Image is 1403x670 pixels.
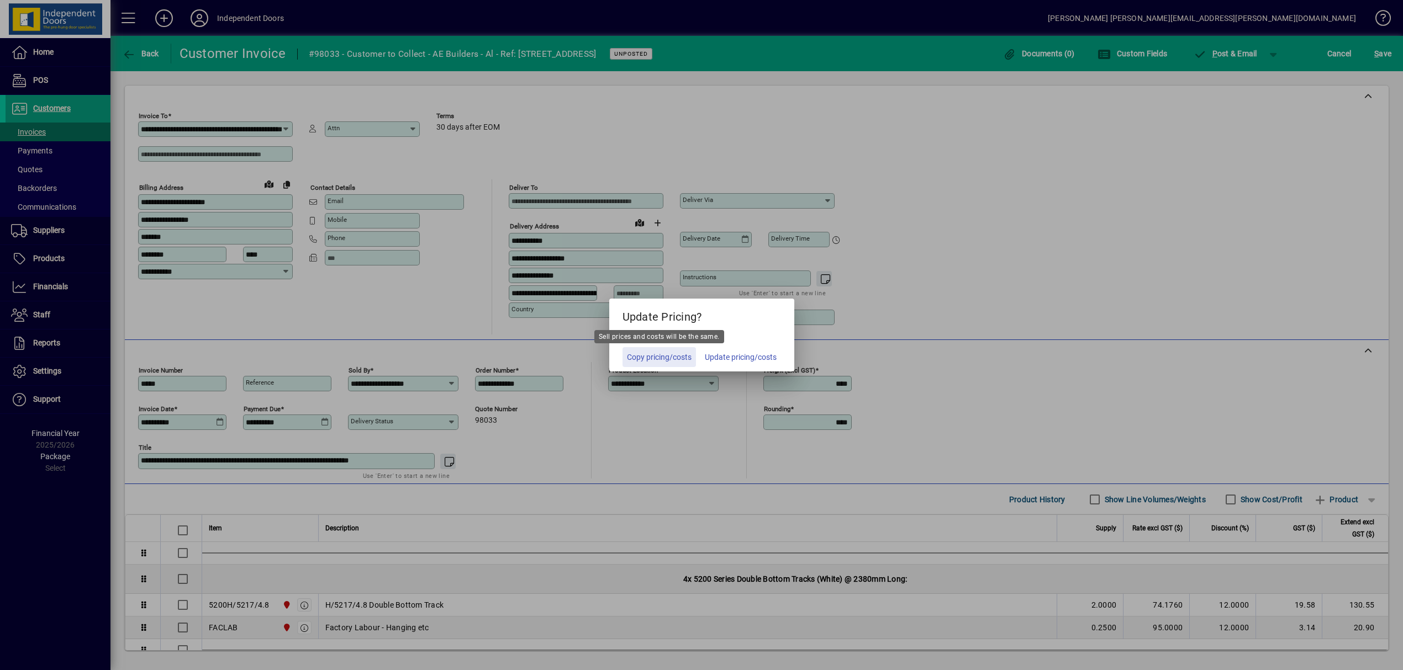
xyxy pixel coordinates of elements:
[623,347,696,367] button: Copy pricing/costs
[700,347,781,367] button: Update pricing/costs
[627,352,692,363] span: Copy pricing/costs
[705,352,777,363] span: Update pricing/costs
[609,299,794,331] h5: Update Pricing?
[594,330,724,343] div: Sell prices and costs will be the same.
